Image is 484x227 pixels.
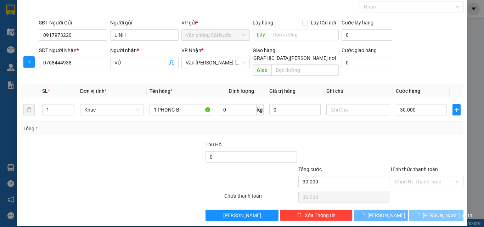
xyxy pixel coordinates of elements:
[269,104,320,115] input: 0
[253,29,269,40] span: Lấy
[186,30,246,40] span: Văn phòng Cái Nước
[80,88,107,94] span: Đơn vị tính
[354,210,408,221] button: [PERSON_NAME]
[39,46,107,54] div: SĐT Người Nhận
[269,88,296,94] span: Giá trị hàng
[206,210,278,221] button: [PERSON_NAME]
[391,166,438,172] label: Hình thức thanh toán
[39,19,107,27] div: SĐT Người Gửi
[342,29,392,41] input: Cước lấy hàng
[23,104,35,115] button: delete
[360,212,367,217] span: loading
[280,210,353,221] button: deleteXóa Thông tin
[24,59,34,65] span: plus
[326,104,390,115] input: Ghi Chú
[206,142,222,147] span: Thu Hộ
[271,64,339,76] input: Dọc đường
[269,29,339,40] input: Dọc đường
[23,125,187,132] div: Tổng: 1
[367,211,405,219] span: [PERSON_NAME]
[223,211,261,219] span: [PERSON_NAME]
[229,88,254,94] span: Định lượng
[42,88,48,94] span: SL
[110,46,179,54] div: Người nhận
[323,84,393,98] th: Ghi chú
[415,212,423,217] span: loading
[84,104,140,115] span: Khác
[181,19,250,27] div: VP gửi
[181,47,201,53] span: VP Nhận
[453,107,460,113] span: plus
[23,56,35,68] button: plus
[298,166,322,172] span: Tổng cước
[308,19,339,27] span: Lấy tận nơi
[150,104,213,115] input: VD: Bàn, Ghế
[253,20,273,25] span: Lấy hàng
[305,211,336,219] span: Xóa Thông tin
[342,47,377,53] label: Cước giao hàng
[253,47,275,53] span: Giao hàng
[396,88,420,94] span: Cước hàng
[409,210,463,221] button: [PERSON_NAME] và In
[110,19,179,27] div: Người gửi
[342,20,373,25] label: Cước lấy hàng
[169,60,174,66] span: user-add
[150,88,173,94] span: Tên hàng
[224,192,298,204] div: Chưa thanh toán
[297,212,302,218] span: delete
[239,54,339,62] span: [GEOGRAPHIC_DATA][PERSON_NAME] nơi
[257,104,264,115] span: kg
[186,57,246,68] span: Văn phòng Hồ Chí Minh
[452,104,461,115] button: plus
[253,64,271,76] span: Giao
[342,57,392,68] input: Cước giao hàng
[423,211,472,219] span: [PERSON_NAME] và In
